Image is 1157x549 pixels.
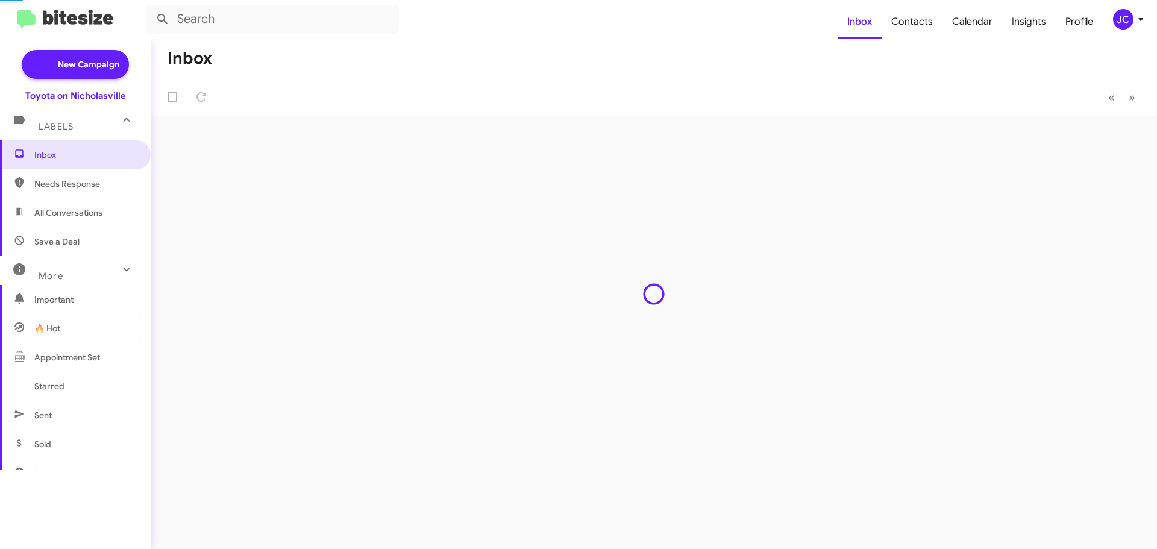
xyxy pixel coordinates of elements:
input: Search [146,5,399,34]
h1: Inbox [168,49,212,68]
a: Insights [1002,4,1056,39]
span: Sold Responded [34,467,98,479]
span: Labels [39,121,74,132]
span: All Conversations [34,207,102,219]
a: Profile [1056,4,1103,39]
span: Sold [34,438,51,450]
a: Inbox [838,4,882,39]
span: Needs Response [34,178,137,190]
span: » [1129,90,1135,105]
div: Toyota on Nicholasville [25,90,126,102]
a: New Campaign [22,50,129,79]
span: Save a Deal [34,236,80,248]
span: « [1108,90,1115,105]
button: JC [1103,9,1144,30]
a: Contacts [882,4,942,39]
nav: Page navigation example [1102,85,1143,110]
span: Inbox [34,149,137,161]
span: Appointment Set [34,351,100,363]
span: 🔥 Hot [34,322,60,334]
span: New Campaign [58,58,119,71]
span: More [39,271,63,281]
span: Sent [34,409,52,421]
button: Previous [1101,85,1122,110]
span: Starred [34,380,64,392]
button: Next [1121,85,1143,110]
div: JC [1113,9,1133,30]
span: Important [34,293,137,306]
a: Calendar [942,4,1002,39]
